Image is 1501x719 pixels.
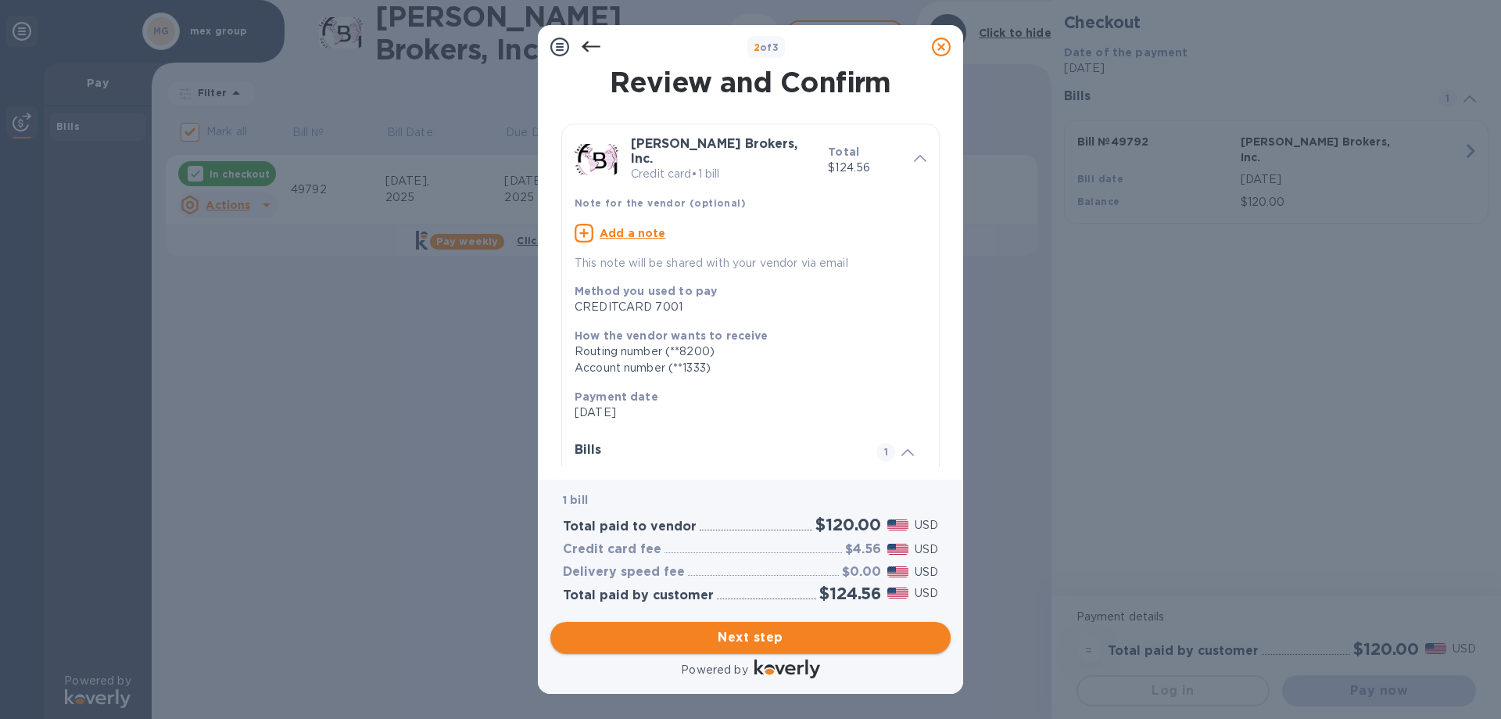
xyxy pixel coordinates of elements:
[563,542,661,557] h3: Credit card fee
[575,137,926,271] div: [PERSON_NAME] Brokers, Inc.Credit card•1 billTotal$124.56Note for the vendor (optional)Add a note...
[563,565,685,580] h3: Delivery speed fee
[631,136,797,166] b: [PERSON_NAME] Brokers, Inc.
[558,66,943,99] h1: Review and Confirm
[915,585,938,602] p: USD
[575,329,768,342] b: How the vendor wants to receive
[754,660,820,678] img: Logo
[563,628,938,647] span: Next step
[915,541,938,558] p: USD
[575,360,914,376] div: Account number (**1333)
[815,515,881,534] h2: $120.00
[550,622,951,653] button: Next step
[631,166,815,182] p: Credit card • 1 bill
[887,519,908,530] img: USD
[887,566,908,577] img: USD
[887,588,908,599] img: USD
[887,544,908,555] img: USD
[575,299,914,315] div: CREDITCARD 7001
[828,160,901,176] p: $124.56
[681,662,747,678] p: Powered by
[563,519,697,534] h3: Total paid to vendor
[754,41,760,53] span: 2
[915,517,938,534] p: USD
[575,404,914,421] p: [DATE]
[819,584,881,603] h2: $124.56
[876,443,895,462] span: 1
[845,542,881,557] h3: $4.56
[575,255,926,271] p: This note will be shared with your vendor via email
[575,343,914,360] div: Routing number (**8200)
[563,588,714,603] h3: Total paid by customer
[563,494,588,506] b: 1 bill
[575,285,717,297] b: Method you used to pay
[575,443,858,458] h3: Bills
[842,565,881,580] h3: $0.00
[575,197,746,209] b: Note for the vendor (optional)
[915,564,938,581] p: USD
[754,41,779,53] b: of 3
[575,390,658,403] b: Payment date
[828,146,859,158] b: Total
[600,227,666,239] u: Add a note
